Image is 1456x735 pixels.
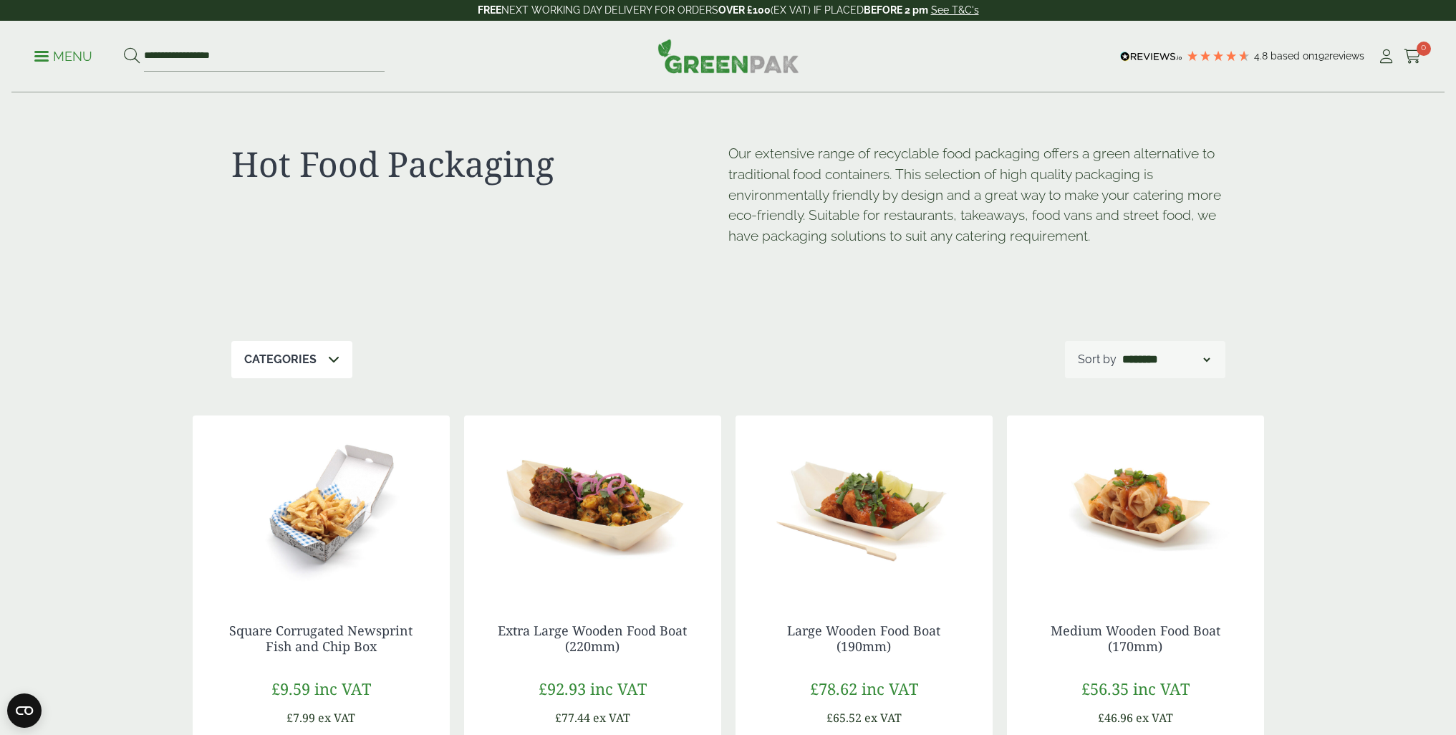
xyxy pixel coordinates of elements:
[736,415,993,595] img: Large Wooden Boat 190mm with food contents 2920004AD
[787,622,940,655] a: Large Wooden Food Boat (190mm)
[1404,46,1422,67] a: 0
[1329,50,1364,62] span: reviews
[593,710,630,726] span: ex VAT
[1254,50,1271,62] span: 4.8
[657,39,799,73] img: GreenPak Supplies
[231,143,728,185] h1: Hot Food Packaging
[1098,710,1133,726] span: £46.96
[810,678,857,699] span: £78.62
[1007,415,1264,595] img: Medium Wooden Boat 170mm with food contents V2 2920004AC 1
[862,678,918,699] span: inc VAT
[34,48,92,65] p: Menu
[864,710,902,726] span: ex VAT
[498,622,687,655] a: Extra Large Wooden Food Boat (220mm)
[1404,49,1422,64] i: Cart
[590,678,647,699] span: inc VAT
[1081,678,1129,699] span: £56.35
[244,351,317,368] p: Categories
[1377,49,1395,64] i: My Account
[931,4,979,16] a: See T&C's
[1078,351,1117,368] p: Sort by
[555,710,590,726] span: £77.44
[34,48,92,62] a: Menu
[864,4,928,16] strong: BEFORE 2 pm
[464,415,721,595] img: Extra Large Wooden Boat 220mm with food contents V2 2920004AE
[1119,351,1212,368] select: Shop order
[193,415,450,595] img: 2520069 Square News Fish n Chip Corrugated Box - Open with Chips
[1051,622,1220,655] a: Medium Wooden Food Boat (170mm)
[1120,52,1182,62] img: REVIEWS.io
[826,710,862,726] span: £65.52
[718,4,771,16] strong: OVER £100
[229,622,413,655] a: Square Corrugated Newsprint Fish and Chip Box
[1186,49,1250,62] div: 4.8 Stars
[1271,50,1314,62] span: Based on
[728,259,730,261] p: [URL][DOMAIN_NAME]
[1314,50,1329,62] span: 192
[286,710,315,726] span: £7.99
[728,143,1225,246] p: Our extensive range of recyclable food packaging offers a green alternative to traditional food c...
[539,678,586,699] span: £92.93
[7,693,42,728] button: Open CMP widget
[1136,710,1173,726] span: ex VAT
[314,678,371,699] span: inc VAT
[1133,678,1190,699] span: inc VAT
[318,710,355,726] span: ex VAT
[271,678,310,699] span: £9.59
[478,4,501,16] strong: FREE
[1417,42,1431,56] span: 0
